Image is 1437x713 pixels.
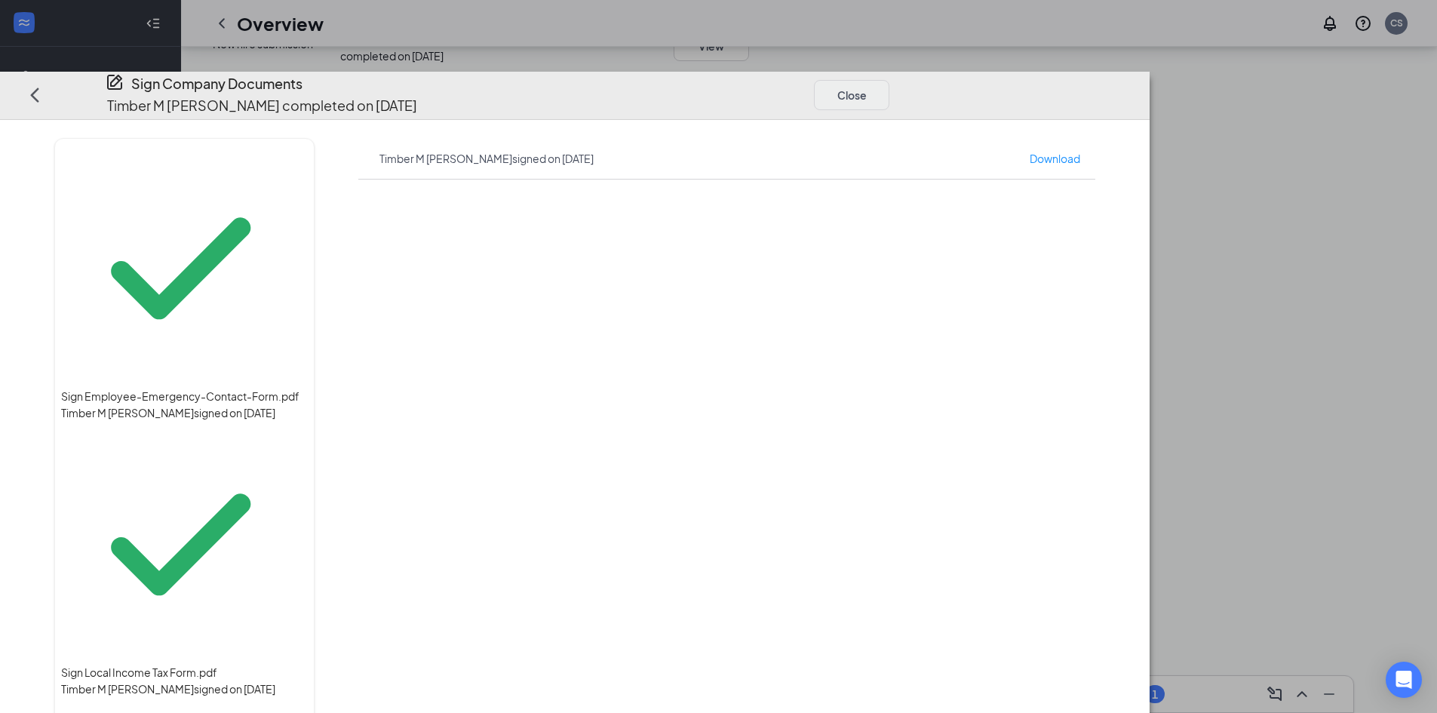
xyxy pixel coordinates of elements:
[61,425,300,664] svg: Checkmark
[1030,152,1080,165] span: Download
[379,151,594,166] div: Timber M [PERSON_NAME] signed on [DATE]
[1030,150,1080,167] a: Download
[61,681,308,697] div: Timber M [PERSON_NAME] signed on [DATE]
[61,388,308,404] span: Sign Employee-Emergency-Contact-Form.pdf
[61,664,308,681] span: Sign Local Income Tax Form.pdf
[61,149,300,388] svg: Checkmark
[61,404,308,421] div: Timber M [PERSON_NAME] signed on [DATE]
[1386,662,1422,698] div: Open Intercom Messenger
[106,73,124,91] svg: CompanyDocumentIcon
[131,73,302,94] h4: Sign Company Documents
[107,94,417,115] p: Timber M [PERSON_NAME] completed on [DATE]
[814,79,889,109] button: Close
